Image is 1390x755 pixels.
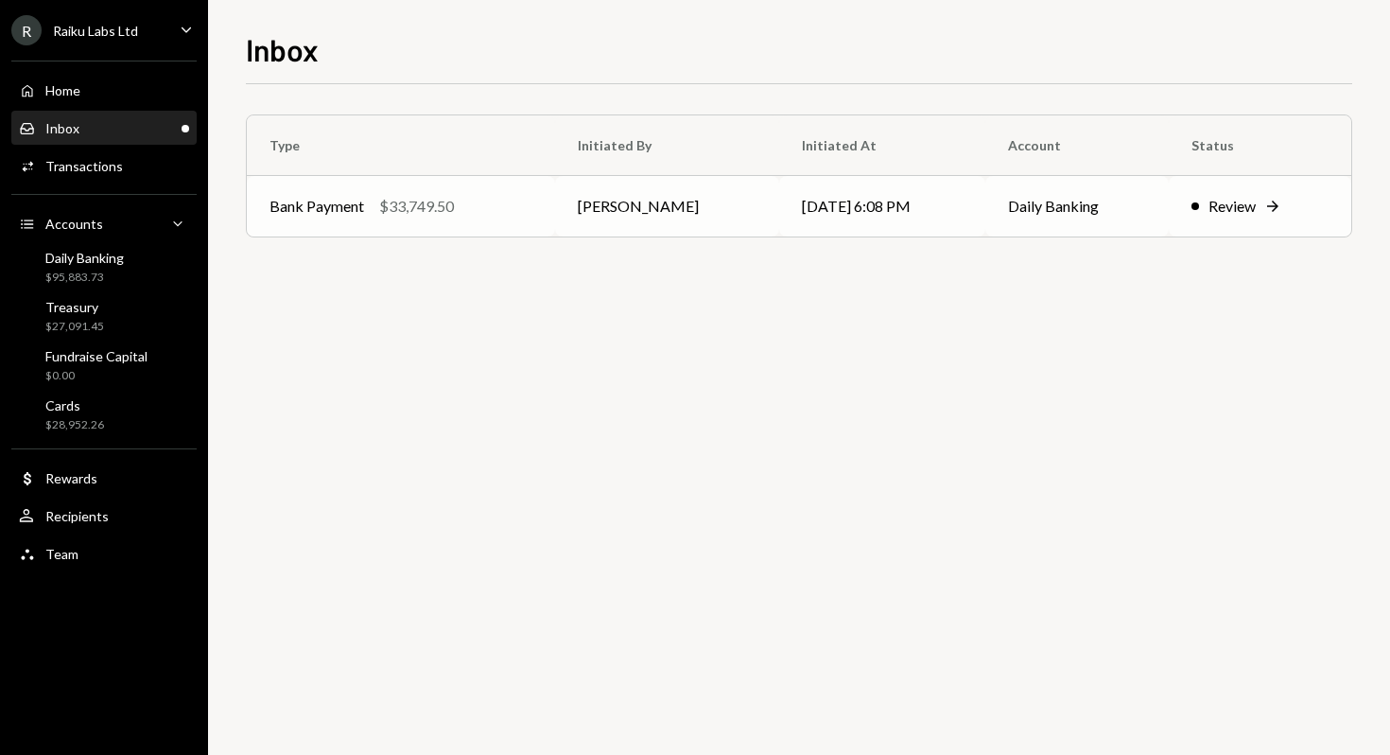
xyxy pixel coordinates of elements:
a: Inbox [11,111,197,145]
a: Recipients [11,499,197,533]
div: Treasury [45,299,104,315]
div: Bank Payment [269,195,364,218]
a: Cards$28,952.26 [11,392,197,437]
div: $95,883.73 [45,270,124,286]
div: Review [1208,195,1256,218]
div: Raiku Labs Ltd [53,23,138,39]
a: Rewards [11,461,197,495]
a: Treasury$27,091.45 [11,293,197,339]
th: Type [247,115,555,176]
h1: Inbox [246,30,319,68]
div: $27,091.45 [45,319,104,335]
div: Recipients [45,508,109,524]
div: R [11,15,42,45]
a: Accounts [11,206,197,240]
td: Daily Banking [985,176,1168,237]
td: [PERSON_NAME] [555,176,778,237]
div: Inbox [45,120,79,136]
a: Fundraise Capital$0.00 [11,342,197,388]
div: $0.00 [45,368,148,384]
th: Account [985,115,1168,176]
div: Fundraise Capital [45,348,148,364]
a: Home [11,73,197,107]
div: Team [45,546,78,562]
div: Rewards [45,470,97,486]
a: Transactions [11,149,197,183]
td: [DATE] 6:08 PM [779,176,986,237]
th: Initiated By [555,115,778,176]
div: Transactions [45,158,123,174]
div: Daily Banking [45,250,124,266]
a: Team [11,536,197,571]
div: Accounts [45,216,103,232]
th: Status [1169,115,1351,176]
th: Initiated At [779,115,986,176]
a: Daily Banking$95,883.73 [11,244,197,290]
div: $28,952.26 [45,417,104,433]
div: Home [45,82,80,98]
div: $33,749.50 [379,195,454,218]
div: Cards [45,397,104,413]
